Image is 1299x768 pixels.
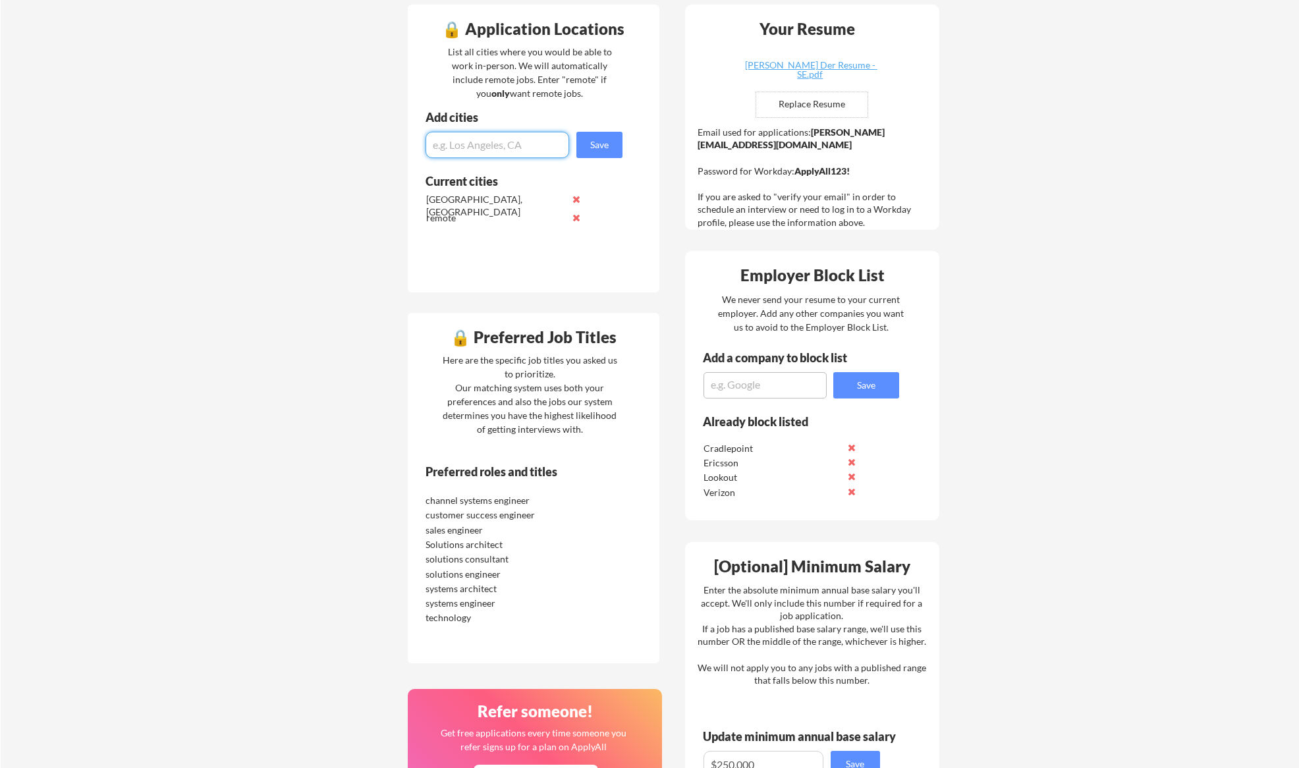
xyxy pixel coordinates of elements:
[411,21,656,37] div: 🔒 Application Locations
[426,193,565,219] div: [GEOGRAPHIC_DATA], [GEOGRAPHIC_DATA]
[426,508,565,522] div: customer success engineer
[426,538,565,551] div: Solutions architect
[698,126,885,151] strong: [PERSON_NAME][EMAIL_ADDRESS][DOMAIN_NAME]
[698,126,930,229] div: Email used for applications: Password for Workday: If you are asked to "verify your email" in ord...
[426,597,565,610] div: systems engineer
[426,524,565,537] div: sales engineer
[426,568,565,581] div: solutions engineer
[703,416,881,427] div: Already block listed
[703,352,868,364] div: Add a company to block list
[491,88,510,99] strong: only
[703,730,900,742] div: Update minimum annual base salary
[732,61,889,81] a: [PERSON_NAME] Der Resume - SE.pdf
[704,486,843,499] div: Verizon
[426,611,565,637] div: technology [DEMOGRAPHIC_DATA]
[413,703,658,719] div: Refer someone!
[742,21,873,37] div: Your Resume
[698,584,926,687] div: Enter the absolute minimum annual base salary you'll accept. We'll only include this number if re...
[690,559,935,574] div: [Optional] Minimum Salary
[426,175,608,187] div: Current cities
[411,329,656,345] div: 🔒 Preferred Job Titles
[704,471,843,484] div: Lookout
[704,456,843,470] div: Ericsson
[439,45,621,100] div: List all cities where you would be able to work in-person. We will automatically include remote j...
[426,111,626,123] div: Add cities
[576,132,622,158] button: Save
[732,61,889,79] div: [PERSON_NAME] Der Resume - SE.pdf
[717,292,905,334] div: We never send your resume to your current employer. Add any other companies you want us to avoid ...
[426,211,565,225] div: remote
[833,372,899,398] button: Save
[426,466,605,478] div: Preferred roles and titles
[426,132,569,158] input: e.g. Los Angeles, CA
[440,726,628,754] div: Get free applications every time someone you refer signs up for a plan on ApplyAll
[794,165,850,177] strong: ApplyAll123!
[690,267,935,283] div: Employer Block List
[426,494,565,507] div: channel systems engineer
[439,353,621,436] div: Here are the specific job titles you asked us to prioritize. Our matching system uses both your p...
[426,582,565,595] div: systems architect
[426,553,565,566] div: solutions consultant
[704,442,843,455] div: Cradlepoint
